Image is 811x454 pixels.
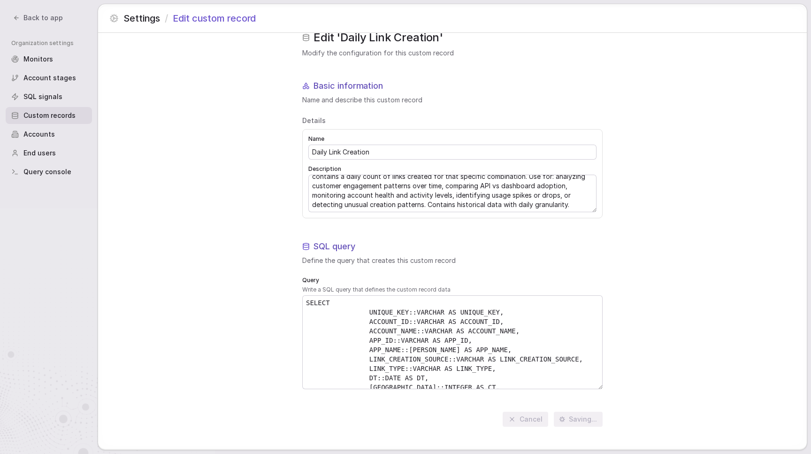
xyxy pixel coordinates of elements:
[23,167,71,177] span: Query console
[314,80,383,92] h1: Basic information
[302,286,603,293] span: Write a SQL query that defines the custom record data
[308,165,597,173] span: Description
[308,135,597,143] span: Name
[309,145,596,159] input: Enter record name
[11,39,92,47] span: Organization settings
[8,11,69,24] button: Back to app
[314,241,355,252] h1: SQL query
[302,116,603,125] span: Details
[23,54,53,64] span: Monitors
[503,412,548,427] button: Cancel
[165,12,168,25] span: /
[23,111,76,120] span: Custom records
[302,277,603,284] span: Query
[6,126,92,143] a: Accounts
[309,175,596,212] textarea: Daily link creation metrics showing the volume of Branch deep links created, aggregated by accoun...
[6,107,92,124] a: Custom records
[6,163,92,180] a: Query console
[23,148,56,158] span: End users
[314,31,443,45] h1: Edit ' Daily Link Creation '
[6,88,92,105] a: SQL signals
[302,95,603,105] span: Name and describe this custom record
[302,256,603,265] span: Define the query that creates this custom record
[23,92,62,101] span: SQL signals
[6,69,92,86] a: Account stages
[303,296,602,389] textarea: SELECT UNIQUE_KEY::VARCHAR AS UNIQUE_KEY, ACCOUNT_ID::VARCHAR AS ACCOUNT_ID, ACCOUNT_NAME::VARCHA...
[302,48,603,58] span: Modify the configuration for this custom record
[23,13,63,23] span: Back to app
[6,145,92,162] a: End users
[554,412,603,427] button: Saving...
[123,12,160,25] span: Settings
[173,12,256,25] span: Edit custom record
[23,73,76,83] span: Account stages
[23,130,55,139] span: Accounts
[6,51,92,68] a: Monitors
